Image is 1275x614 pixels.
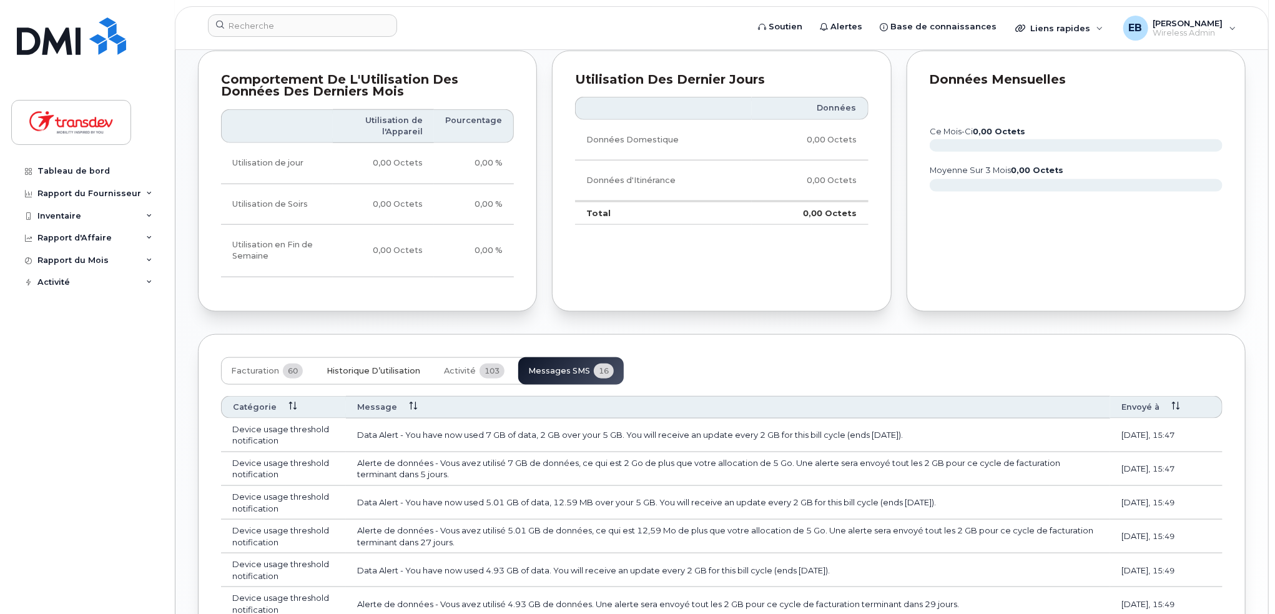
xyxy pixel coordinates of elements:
[346,520,1110,553] td: Alerte de données - Vous avez utilisé 5.01 GB de données, ce qui est 12,59 Mo de plus que votre a...
[221,74,514,98] div: Comportement de l'Utilisation des Données des Derniers Mois
[811,14,871,39] a: Alertes
[769,21,802,33] span: Soutien
[333,143,435,184] td: 0,00 Octets
[1007,16,1112,41] div: Liens rapides
[1030,23,1090,33] span: Liens rapides
[1121,599,1150,609] span: [DATE],
[221,486,346,520] td: Device usage threshold notification
[752,120,869,161] td: 0,00 Octets
[752,97,869,119] th: Données
[231,366,279,376] span: Facturation
[333,225,435,277] td: 0,00 Octets
[434,184,514,225] td: 0,00 %
[890,21,997,33] span: Base de connaissances
[1153,566,1174,575] span: 15:49
[444,366,476,376] span: Activité
[480,364,505,379] span: 103
[749,14,811,39] a: Soutien
[333,184,435,225] td: 0,00 Octets
[283,364,303,379] span: 60
[575,201,751,225] td: Total
[1153,18,1223,28] span: [PERSON_NAME]
[1153,28,1223,38] span: Wireless Admin
[327,366,420,376] span: Historique d’utilisation
[1153,430,1174,440] span: 15:47
[575,120,751,161] td: Données Domestique
[233,402,277,413] span: Catégorie
[333,109,435,144] th: Utilisation de l'Appareil
[830,21,862,33] span: Alertes
[221,225,333,277] td: Utilisation en Fin de Semaine
[346,486,1110,520] td: Data Alert - You have now used 5.01 GB of data, 12.59 MB over your 5 GB. You will receive an upda...
[1121,497,1150,507] span: [DATE],
[1011,166,1063,175] tspan: 0,00 Octets
[575,74,868,86] div: Utilisation des Dernier Jours
[1121,531,1150,541] span: [DATE],
[346,418,1110,452] td: Data Alert - You have now used 7 GB of data, 2 GB over your 5 GB. You will receive an update ever...
[752,161,869,201] td: 0,00 Octets
[1153,600,1174,609] span: 15:49
[1153,532,1174,541] span: 15:49
[221,143,333,184] td: Utilisation de jour
[221,452,346,486] td: Device usage threshold notification
[346,452,1110,486] td: Alerte de données - Vous avez utilisé 7 GB de données, ce qui est 2 Go de plus que votre allocati...
[973,127,1025,136] tspan: 0,00 Octets
[1121,430,1150,440] span: [DATE],
[1115,16,1245,41] div: Ella Bernier
[752,201,869,225] td: 0,00 Octets
[1153,464,1174,473] span: 15:47
[434,143,514,184] td: 0,00 %
[1129,21,1143,36] span: EB
[434,225,514,277] td: 0,00 %
[1121,463,1150,473] span: [DATE],
[871,14,1005,39] a: Base de connaissances
[930,166,1063,175] text: moyenne sur 3 mois
[930,127,1025,136] text: Ce mois-ci
[1153,498,1174,507] span: 15:49
[221,184,333,225] td: Utilisation de Soirs
[434,109,514,144] th: Pourcentage
[208,14,397,37] input: Recherche
[221,553,346,587] td: Device usage threshold notification
[575,161,751,201] td: Données d'Itinérance
[221,418,346,452] td: Device usage threshold notification
[221,184,514,225] tr: En semaine de 18h00 à 8h00
[346,553,1110,587] td: Data Alert - You have now used 4.93 GB of data. You will receive an update every 2 GB for this bi...
[221,225,514,277] tr: Vendredi de 18h au lundi 8h
[1121,565,1150,575] span: [DATE],
[1121,402,1159,413] span: Envoyé à
[930,74,1223,86] div: Données mensuelles
[357,402,397,413] span: Message
[221,520,346,553] td: Device usage threshold notification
